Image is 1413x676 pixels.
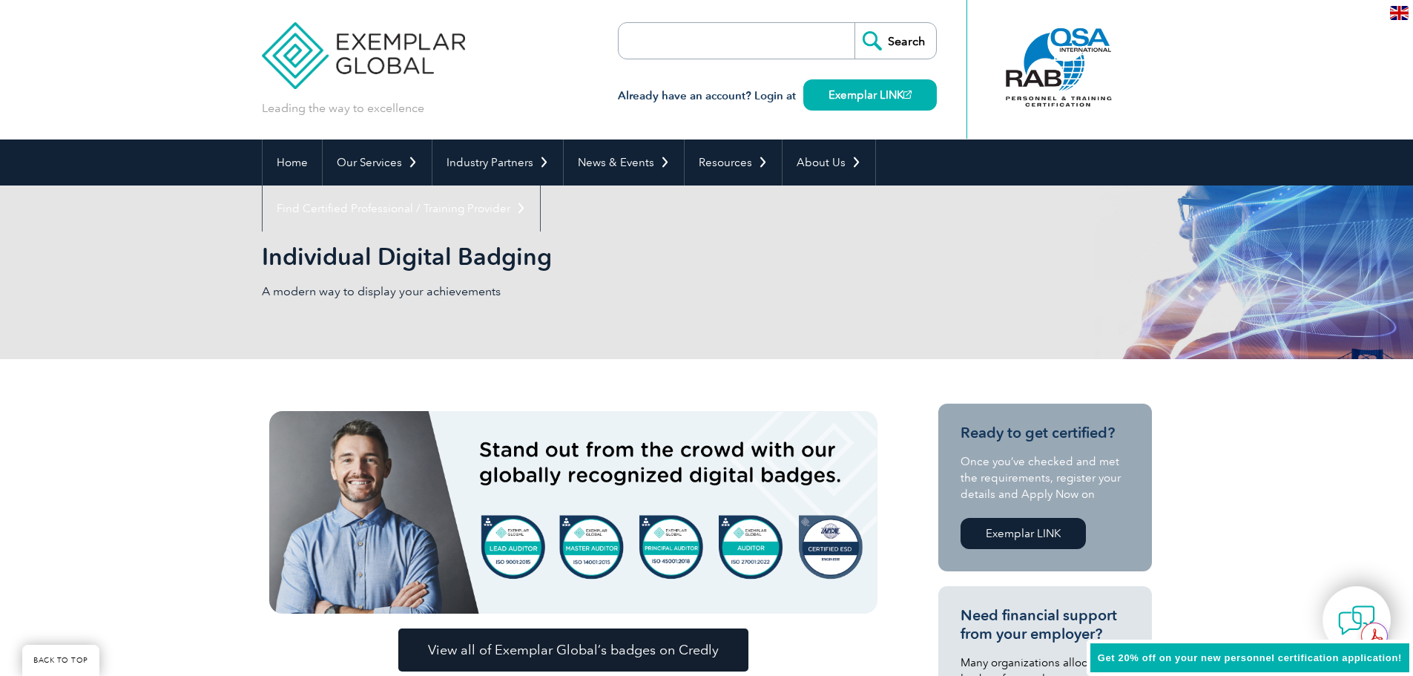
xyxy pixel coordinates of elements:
p: Once you’ve checked and met the requirements, register your details and Apply Now on [961,453,1130,502]
img: en [1390,6,1409,20]
a: Exemplar LINK [961,518,1086,549]
a: Our Services [323,140,432,186]
a: About Us [783,140,875,186]
h3: Already have an account? Login at [618,87,937,105]
a: Home [263,140,322,186]
a: BACK TO TOP [22,645,99,676]
h2: Individual Digital Badging [262,245,885,269]
img: contact-chat.png [1338,602,1375,639]
span: View all of Exemplar Global’s badges on Credly [428,643,719,657]
span: Get 20% off on your new personnel certification application! [1098,652,1402,663]
a: News & Events [564,140,684,186]
a: View all of Exemplar Global’s badges on Credly [398,629,748,672]
p: A modern way to display your achievements [262,283,707,300]
h3: Need financial support from your employer? [961,606,1130,643]
input: Search [854,23,936,59]
h3: Ready to get certified? [961,424,1130,442]
p: Leading the way to excellence [262,100,424,117]
img: badges [269,411,877,614]
img: open_square.png [903,91,912,99]
a: Find Certified Professional / Training Provider [263,186,540,232]
a: Industry Partners [432,140,563,186]
a: Resources [685,140,782,186]
a: Exemplar LINK [803,79,937,111]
